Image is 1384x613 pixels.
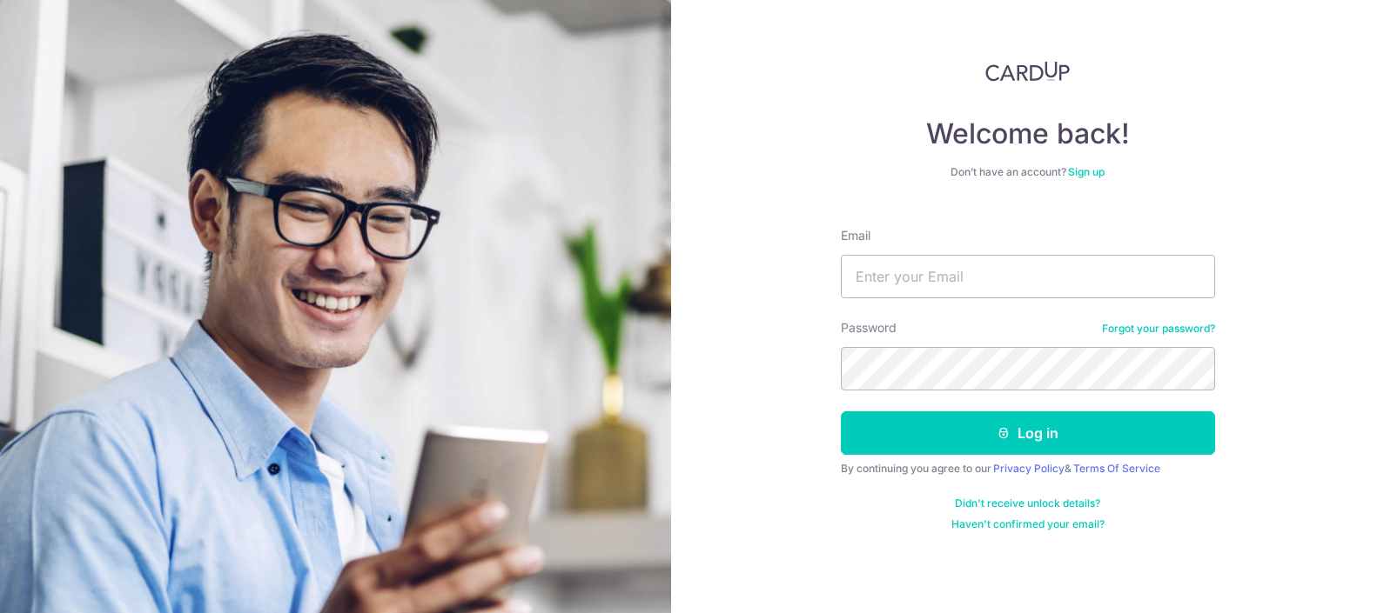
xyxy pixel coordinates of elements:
[1068,165,1105,178] a: Sign up
[841,319,897,336] label: Password
[951,517,1105,531] a: Haven't confirmed your email?
[841,411,1215,455] button: Log in
[841,227,870,244] label: Email
[841,117,1215,151] h4: Welcome back!
[955,496,1100,510] a: Didn't receive unlock details?
[841,165,1215,179] div: Don’t have an account?
[841,255,1215,298] input: Enter your Email
[1102,322,1215,336] a: Forgot your password?
[985,61,1071,82] img: CardUp Logo
[993,462,1065,475] a: Privacy Policy
[841,462,1215,476] div: By continuing you agree to our &
[1073,462,1160,475] a: Terms Of Service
